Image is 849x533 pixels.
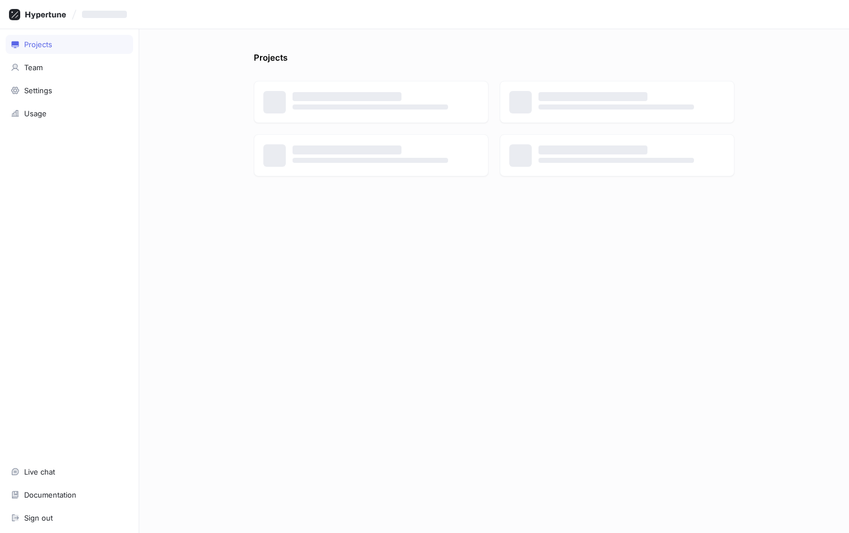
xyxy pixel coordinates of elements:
p: Projects [254,52,287,70]
a: Settings [6,81,133,100]
span: ‌ [538,92,647,101]
span: ‌ [293,92,401,101]
a: Team [6,58,133,77]
a: Usage [6,104,133,123]
span: ‌ [538,145,647,154]
div: Projects [24,40,52,49]
button: ‌ [77,5,136,24]
div: Usage [24,109,47,118]
div: Settings [24,86,52,95]
a: Projects [6,35,133,54]
span: ‌ [293,158,448,163]
span: ‌ [293,104,448,110]
div: Live chat [24,467,55,476]
div: Sign out [24,513,53,522]
span: ‌ [293,145,401,154]
a: Documentation [6,485,133,504]
span: ‌ [82,11,127,18]
div: Team [24,63,43,72]
span: ‌ [538,104,694,110]
span: ‌ [538,158,694,163]
div: Documentation [24,490,76,499]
